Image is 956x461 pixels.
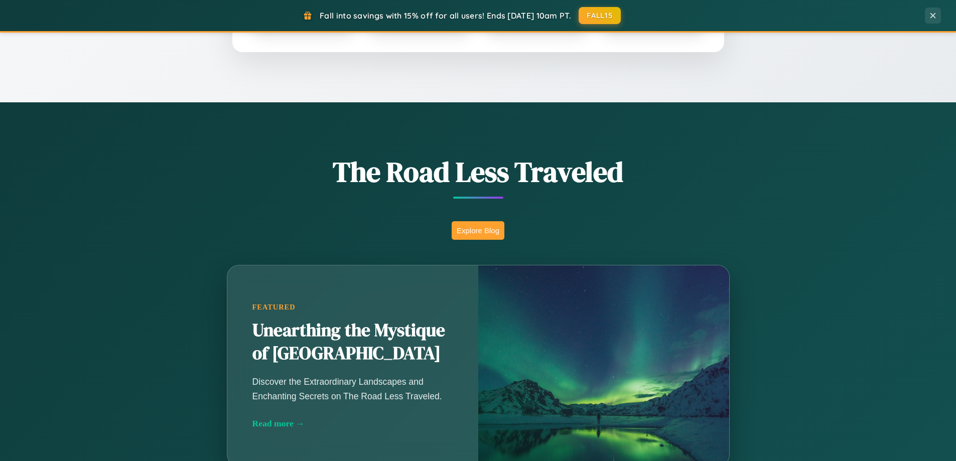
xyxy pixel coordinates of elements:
[320,11,571,21] span: Fall into savings with 15% off for all users! Ends [DATE] 10am PT.
[177,152,779,191] h1: The Road Less Traveled
[452,221,504,240] button: Explore Blog
[252,418,453,429] div: Read more →
[579,7,621,24] button: FALL15
[252,303,453,312] div: Featured
[252,319,453,365] h2: Unearthing the Mystique of [GEOGRAPHIC_DATA]
[252,375,453,403] p: Discover the Extraordinary Landscapes and Enchanting Secrets on The Road Less Traveled.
